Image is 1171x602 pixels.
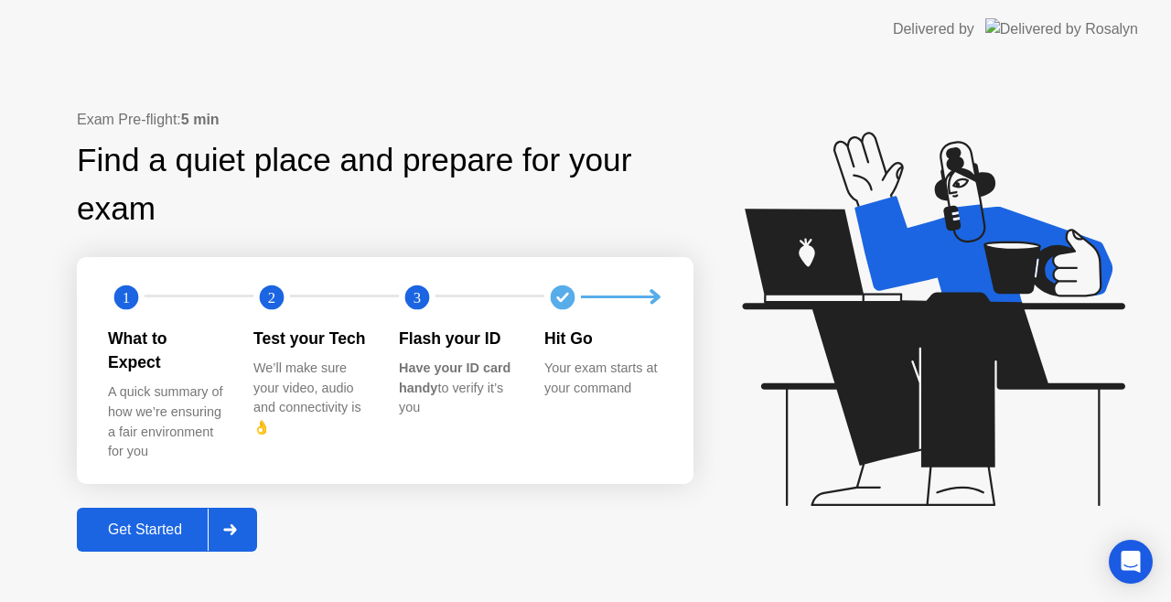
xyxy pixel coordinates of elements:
button: Get Started [77,508,257,552]
text: 3 [414,288,421,306]
div: Get Started [82,521,208,538]
text: 1 [123,288,130,306]
text: 2 [268,288,275,306]
div: Your exam starts at your command [544,359,661,398]
div: to verify it’s you [399,359,515,418]
div: Test your Tech [253,327,370,350]
div: Exam Pre-flight: [77,109,693,131]
div: What to Expect [108,327,224,375]
div: We’ll make sure your video, audio and connectivity is 👌 [253,359,370,437]
img: Delivered by Rosalyn [985,18,1138,39]
div: Flash your ID [399,327,515,350]
div: Delivered by [893,18,974,40]
div: Find a quiet place and prepare for your exam [77,136,693,233]
b: 5 min [181,112,220,127]
b: Have your ID card handy [399,360,510,395]
div: Hit Go [544,327,661,350]
div: Open Intercom Messenger [1109,540,1153,584]
div: A quick summary of how we’re ensuring a fair environment for you [108,382,224,461]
